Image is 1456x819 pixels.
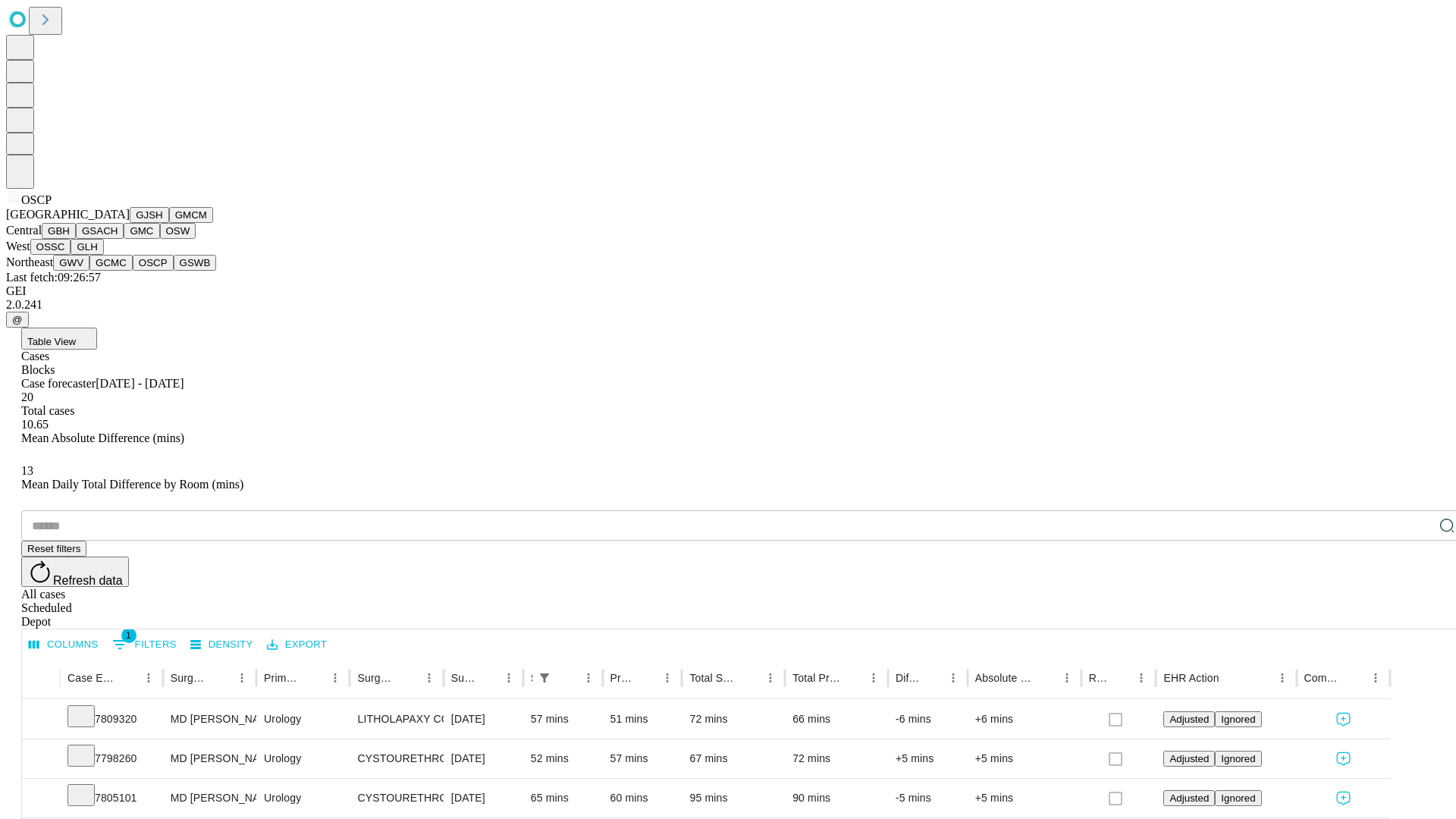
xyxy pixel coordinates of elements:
span: Adjusted [1169,792,1209,804]
button: Sort [635,667,657,689]
div: 66 mins [792,700,880,739]
div: 72 mins [792,739,880,778]
button: GSACH [76,223,124,239]
button: Menu [1272,667,1293,689]
div: [DATE] [451,700,516,739]
span: 10.65 [21,418,49,431]
button: Menu [760,667,781,689]
span: Central [6,224,42,237]
div: LITHOLAPAXY COMPLICATED [357,700,435,739]
div: 60 mins [610,779,675,817]
div: Case Epic Id [67,672,115,684]
button: Menu [1056,667,1078,689]
button: Table View [21,328,97,350]
span: Last fetch: 09:26:57 [6,271,101,284]
div: +6 mins [975,700,1074,739]
div: 2.0.241 [6,298,1450,312]
div: 7798260 [67,739,155,778]
span: 1 [121,628,136,643]
span: Total cases [21,404,74,417]
button: GBH [42,223,76,239]
div: Surgeon Name [171,672,209,684]
div: Surgery Date [451,672,475,684]
span: West [6,240,30,253]
button: GSWB [174,255,217,271]
button: Sort [739,667,760,689]
button: GJSH [130,207,169,223]
button: OSW [160,223,196,239]
span: @ [12,314,23,325]
div: EHR Action [1163,672,1219,684]
button: Menu [863,667,884,689]
div: 67 mins [689,739,777,778]
div: Difference [896,672,920,684]
button: Menu [943,667,964,689]
button: Expand [30,746,52,773]
button: Sort [1221,667,1242,689]
button: Sort [210,667,231,689]
button: Reset filters [21,541,86,557]
div: +5 mins [896,739,960,778]
span: Northeast [6,256,53,268]
div: 1 active filter [534,667,555,689]
button: Menu [419,667,440,689]
div: Urology [264,739,342,778]
button: GWV [53,255,89,271]
button: Ignored [1215,751,1261,767]
div: 57 mins [531,700,595,739]
div: +5 mins [975,739,1074,778]
button: Sort [117,667,138,689]
span: Table View [27,336,76,347]
button: Adjusted [1163,751,1215,767]
button: Refresh data [21,557,129,587]
div: 72 mins [689,700,777,739]
div: 52 mins [531,739,595,778]
span: [DATE] - [DATE] [96,377,184,390]
button: Show filters [108,632,180,657]
button: Adjusted [1163,711,1215,727]
div: 65 mins [531,779,595,817]
span: OSCP [21,193,52,206]
button: OSCP [133,255,174,271]
span: Ignored [1221,792,1255,804]
button: Sort [1344,667,1365,689]
button: Sort [303,667,325,689]
button: Menu [1131,667,1152,689]
span: 13 [21,464,33,477]
div: Urology [264,779,342,817]
div: 7809320 [67,700,155,739]
button: Select columns [25,633,102,657]
div: MD [PERSON_NAME] [PERSON_NAME] [171,700,249,739]
div: Resolved in EHR [1089,672,1109,684]
span: Reset filters [27,543,80,554]
button: Sort [842,667,863,689]
button: GMCM [169,207,213,223]
div: Total Predicted Duration [792,672,840,684]
button: Sort [1035,667,1056,689]
span: 20 [21,391,33,403]
button: Menu [498,667,519,689]
span: Ignored [1221,714,1255,725]
div: GEI [6,284,1450,298]
div: Primary Service [264,672,302,684]
div: MD [PERSON_NAME] [171,779,249,817]
button: @ [6,312,29,328]
span: Ignored [1221,753,1255,764]
button: Sort [477,667,498,689]
div: 90 mins [792,779,880,817]
div: MD [PERSON_NAME] [171,739,249,778]
button: Sort [397,667,419,689]
div: Scheduled In Room Duration [531,672,532,684]
button: Sort [557,667,578,689]
div: 95 mins [689,779,777,817]
div: 51 mins [610,700,675,739]
button: Menu [578,667,599,689]
button: Export [263,633,331,657]
div: Surgery Name [357,672,395,684]
button: Expand [30,786,52,812]
div: Total Scheduled Duration [689,672,737,684]
span: Mean Absolute Difference (mins) [21,431,184,444]
div: [DATE] [451,779,516,817]
button: Ignored [1215,790,1261,806]
div: Urology [264,700,342,739]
